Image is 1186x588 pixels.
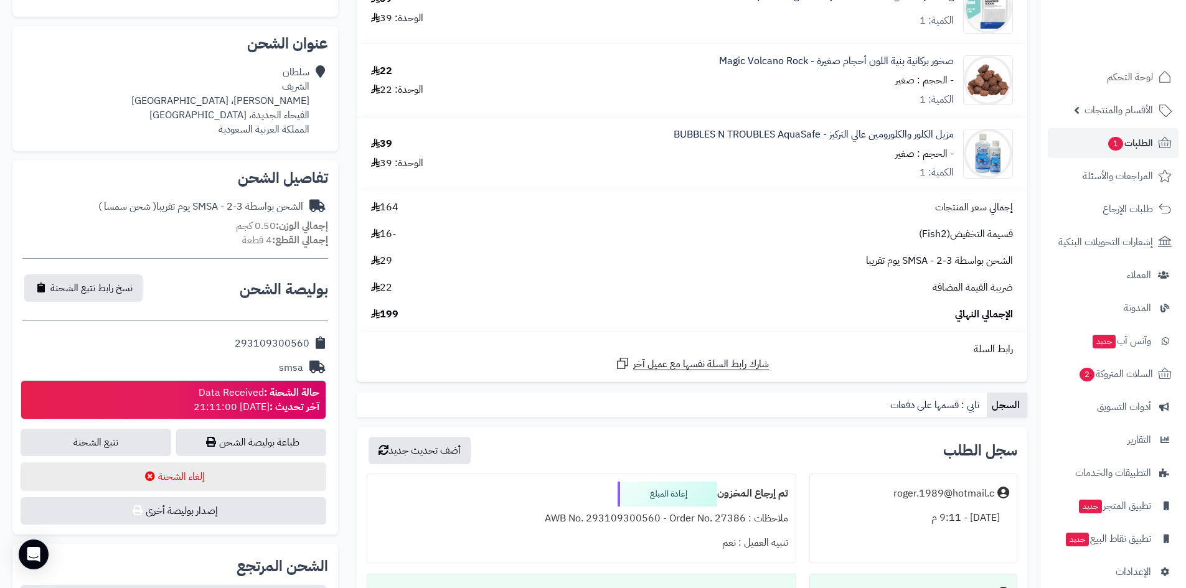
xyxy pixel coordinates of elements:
[270,399,319,414] strong: آخر تحديث :
[1048,425,1179,455] a: التقارير
[955,307,1013,322] span: الإجمالي النهائي
[1107,68,1153,86] span: لوحة التحكم
[375,531,788,555] div: تنبيه العميل : نعم
[1108,137,1123,151] span: 1
[1127,431,1151,449] span: التقارير
[1107,134,1153,152] span: الطلبات
[1058,233,1153,251] span: إشعارات التحويلات البنكية
[895,146,954,161] small: - الحجم : صغير
[371,156,423,170] div: الوحدة: 39
[1127,266,1151,284] span: العملاء
[618,482,717,506] div: إعادة المبلغ
[22,170,328,185] h2: تفاصيل الشحن
[674,128,954,142] a: مزيل الكلور والكلورومين عالي التركيز - BUBBLES N TROUBLES AquaSafe
[1097,398,1151,416] span: أدوات التسويق
[1078,365,1153,383] span: السلات المتروكة
[1048,194,1179,224] a: طلبات الإرجاع
[964,129,1012,179] img: 1749129585-1707834971-Turki_Al-zahrani-(1)%D9%8A%D9%81%D8%AA%D9%86%D9%85%D8%B9%D9%87443-2000x2000...
[987,393,1027,418] a: السجل
[194,386,319,414] div: Data Received [DATE] 21:11:00
[1048,326,1179,356] a: وآتس آبجديد
[21,497,326,525] button: إصدار بوليصة أخرى
[362,342,1022,357] div: رابط السلة
[1080,368,1094,381] span: 2
[1048,227,1179,257] a: إشعارات التحويلات البنكية
[1066,533,1089,546] span: جديد
[1048,491,1179,521] a: تطبيق المتجرجديد
[1085,101,1153,119] span: الأقسام والمنتجات
[817,506,1009,530] div: [DATE] - 9:11 م
[371,227,396,241] span: -16
[1083,167,1153,185] span: المراجعات والأسئلة
[19,539,49,569] div: Open Intercom Messenger
[935,200,1013,215] span: إجمالي سعر المنتجات
[633,357,769,371] span: شارك رابط السلة نفسها مع عميل آخر
[279,361,303,375] div: smsa
[1048,260,1179,290] a: العملاء
[919,227,1013,241] span: قسيمة التخفيض(Fish2)
[1091,332,1151,350] span: وآتس آب
[1048,458,1179,488] a: التطبيقات والخدمات
[21,429,171,456] a: تتبع الشحنة
[272,233,328,248] strong: إجمالي القطع:
[24,274,143,302] button: نسخ رابط تتبع الشحنة
[264,385,319,400] strong: حالة الشحنة :
[1078,497,1151,515] span: تطبيق المتجر
[131,65,309,136] div: سلطان الشريف [PERSON_NAME]، [GEOGRAPHIC_DATA] الفيحاء الجديدة، [GEOGRAPHIC_DATA] المملكة العربية ...
[1048,524,1179,554] a: تطبيق نقاط البيعجديد
[371,254,392,268] span: 29
[50,281,133,296] span: نسخ رابط تتبع الشحنة
[1048,128,1179,158] a: الطلبات1
[1079,500,1102,513] span: جديد
[920,166,954,180] div: الكمية: 1
[21,462,326,491] button: إلغاء الشحنة
[240,282,328,297] h2: بوليصة الشحن
[375,506,788,531] div: ملاحظات : AWB No. 293109300560 - Order No. 27386
[176,429,327,456] a: طباعة بوليصة الشحن
[242,233,328,248] small: 4 قطعة
[237,559,328,574] h2: الشحن المرتجع
[1048,161,1179,191] a: المراجعات والأسئلة
[371,200,398,215] span: 164
[893,487,994,501] div: roger.1989@hotmail.c
[1101,30,1174,57] img: logo-2.png
[1065,530,1151,548] span: تطبيق نقاط البيع
[1048,392,1179,422] a: أدوات التسويق
[1103,200,1153,218] span: طلبات الإرجاع
[1075,464,1151,482] span: التطبيقات والخدمات
[1093,335,1116,348] span: جديد
[1124,299,1151,317] span: المدونة
[369,437,471,464] button: أضف تحديث جديد
[371,11,423,26] div: الوحدة: 39
[719,54,954,68] a: صخور بركانية بنية اللون أحجام صغيرة - Magic Volcano Rock
[235,337,309,351] div: 293109300560
[920,93,954,107] div: الكمية: 1
[371,83,423,97] div: الوحدة: 22
[943,443,1017,458] h3: سجل الطلب
[933,281,1013,295] span: ضريبة القيمة المضافة
[964,55,1012,105] img: 1718022793-image_3_3217177-90x90.jpg
[717,486,788,501] b: تم إرجاع المخزون
[1116,563,1151,581] span: الإعدادات
[371,307,398,322] span: 199
[1048,293,1179,323] a: المدونة
[1048,557,1179,587] a: الإعدادات
[885,393,987,418] a: تابي : قسمها على دفعات
[22,36,328,51] h2: عنوان الشحن
[276,218,328,233] strong: إجمالي الوزن:
[1048,62,1179,92] a: لوحة التحكم
[371,64,392,78] div: 22
[1048,359,1179,389] a: السلات المتروكة2
[371,137,392,151] div: 39
[895,73,954,88] small: - الحجم : صغير
[615,356,769,371] a: شارك رابط السلة نفسها مع عميل آخر
[866,254,1013,268] span: الشحن بواسطة SMSA - 2-3 يوم تقريبا
[236,218,328,233] small: 0.50 كجم
[920,14,954,28] div: الكمية: 1
[98,199,156,214] span: ( شحن سمسا )
[98,200,303,214] div: الشحن بواسطة SMSA - 2-3 يوم تقريبا
[371,281,392,295] span: 22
